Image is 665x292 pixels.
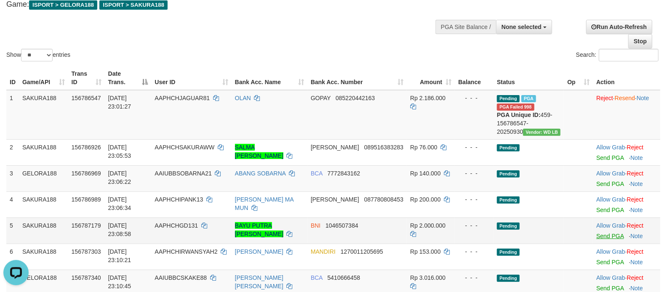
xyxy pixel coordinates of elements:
[497,144,520,151] span: Pending
[326,222,358,229] span: Copy 1046507384 to clipboard
[628,34,652,48] a: Stop
[627,144,644,151] a: Reject
[596,222,627,229] span: ·
[458,94,490,102] div: - - -
[497,223,520,230] span: Pending
[155,248,217,255] span: AAPHCHIRWANSYAH2
[410,170,441,177] span: Rp 140.000
[630,259,643,265] a: Note
[155,222,198,229] span: AAPHCHGD131
[593,165,660,191] td: ·
[99,0,168,10] span: ISPORT > SAKURA188
[593,191,660,218] td: ·
[596,274,627,281] span: ·
[410,274,446,281] span: Rp 3.016.000
[596,274,625,281] a: Allow Grab
[3,3,29,29] button: Open LiveChat chat widget
[458,169,490,178] div: - - -
[596,248,627,255] span: ·
[627,222,644,229] a: Reject
[6,244,19,270] td: 6
[458,195,490,204] div: - - -
[364,196,403,203] span: Copy 087780808453 to clipboard
[497,111,541,118] b: PGA Unique ID:
[6,0,435,9] h4: Game:
[6,139,19,165] td: 2
[311,248,336,255] span: MANDIRI
[497,249,520,256] span: Pending
[596,196,627,203] span: ·
[19,165,68,191] td: GELORA188
[630,181,643,187] a: Note
[593,244,660,270] td: ·
[108,95,131,110] span: [DATE] 23:01:27
[108,144,131,159] span: [DATE] 23:05:53
[627,274,644,281] a: Reject
[151,66,231,90] th: User ID: activate to sort column ascending
[364,144,403,151] span: Copy 089516383283 to clipboard
[105,66,152,90] th: Date Trans.: activate to sort column descending
[523,129,561,136] span: Vendor URL: https://dashboard.q2checkout.com/secure
[496,20,552,34] button: None selected
[311,196,359,203] span: [PERSON_NAME]
[19,244,68,270] td: SAKURA188
[627,248,644,255] a: Reject
[458,273,490,282] div: - - -
[596,222,625,229] a: Allow Grab
[630,154,643,161] a: Note
[235,144,283,159] a: SALMA [PERSON_NAME]
[596,207,624,213] a: Send PGA
[593,66,660,90] th: Action
[596,144,625,151] a: Allow Grab
[311,144,359,151] span: [PERSON_NAME]
[235,170,286,177] a: ABANG SOBARNA
[108,222,131,237] span: [DATE] 23:08:58
[72,95,101,101] span: 156786547
[596,248,625,255] a: Allow Grab
[497,95,520,102] span: Pending
[596,259,624,265] a: Send PGA
[564,66,593,90] th: Op: activate to sort column ascending
[232,66,307,90] th: Bank Acc. Name: activate to sort column ascending
[410,248,441,255] span: Rp 153.000
[19,90,68,140] td: SAKURA188
[497,196,520,204] span: Pending
[6,218,19,244] td: 5
[521,95,536,102] span: Marked by aquricky
[502,24,542,30] span: None selected
[235,196,294,211] a: [PERSON_NAME] MA MUN
[72,170,101,177] span: 156786969
[311,222,320,229] span: BNI
[235,222,283,237] a: BAYU PUTRA [PERSON_NAME]
[593,139,660,165] td: ·
[407,66,455,90] th: Amount: activate to sort column ascending
[72,274,101,281] span: 156787340
[630,207,643,213] a: Note
[497,170,520,178] span: Pending
[21,49,53,61] select: Showentries
[596,154,624,161] a: Send PGA
[311,274,323,281] span: BCA
[497,275,520,282] span: Pending
[458,247,490,256] div: - - -
[19,218,68,244] td: SAKURA188
[235,248,283,255] a: [PERSON_NAME]
[596,95,613,101] a: Reject
[108,196,131,211] span: [DATE] 23:06:34
[596,233,624,239] a: Send PGA
[29,0,97,10] span: ISPORT > GELORA188
[497,104,534,111] span: PGA Error
[593,90,660,140] td: · ·
[235,95,251,101] a: OLAN
[19,66,68,90] th: Game/API: activate to sort column ascending
[311,170,323,177] span: BCA
[455,66,494,90] th: Balance
[155,95,210,101] span: AAPHCHJAGUAR81
[596,170,627,177] span: ·
[458,221,490,230] div: - - -
[596,170,625,177] a: Allow Grab
[410,95,446,101] span: Rp 2.186.000
[627,170,644,177] a: Reject
[6,66,19,90] th: ID
[341,248,383,255] span: Copy 1270011205695 to clipboard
